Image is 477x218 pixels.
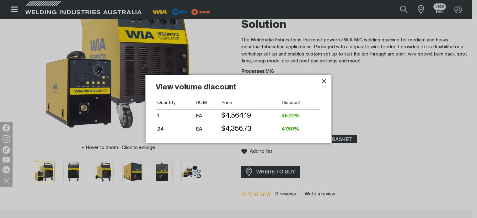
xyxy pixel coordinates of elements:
button: Close pop-up overlay [320,77,328,85]
th: Price [220,96,280,109]
th: Quantity [156,96,194,109]
td: 24 [156,123,194,136]
th: Discount [280,96,320,109]
td: $4,564.19 [220,109,280,123]
td: 47.50% [280,123,320,136]
td: EA [194,123,220,136]
td: 45.00% [280,109,320,123]
h2: View volume discount [156,82,320,96]
td: 1 [156,109,194,123]
td: $4,356.73 [220,123,280,136]
td: EA [194,109,220,123]
th: UOM [194,96,220,109]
